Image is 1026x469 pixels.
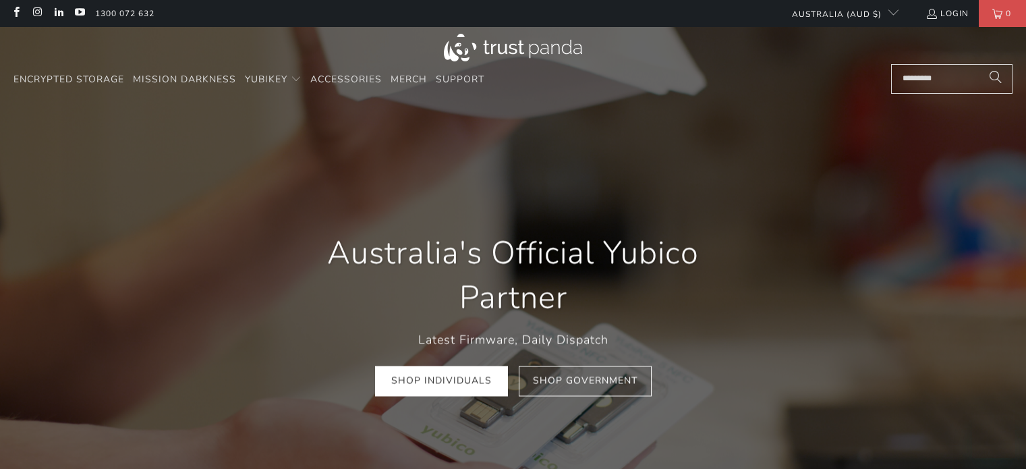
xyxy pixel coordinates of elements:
[291,330,736,350] p: Latest Firmware, Daily Dispatch
[95,6,154,21] a: 1300 072 632
[74,8,85,19] a: Trust Panda Australia on YouTube
[391,64,427,96] a: Merch
[31,8,42,19] a: Trust Panda Australia on Instagram
[13,64,124,96] a: Encrypted Storage
[291,231,736,320] h1: Australia's Official Yubico Partner
[519,366,652,397] a: Shop Government
[13,73,124,86] span: Encrypted Storage
[972,415,1015,458] iframe: Button to launch messaging window
[133,73,236,86] span: Mission Darkness
[133,64,236,96] a: Mission Darkness
[444,34,582,61] img: Trust Panda Australia
[391,73,427,86] span: Merch
[436,64,484,96] a: Support
[375,366,508,397] a: Shop Individuals
[310,73,382,86] span: Accessories
[245,64,302,96] summary: YubiKey
[436,73,484,86] span: Support
[245,73,287,86] span: YubiKey
[891,64,1013,94] input: Search...
[10,8,22,19] a: Trust Panda Australia on Facebook
[53,8,64,19] a: Trust Panda Australia on LinkedIn
[979,64,1013,94] button: Search
[925,6,969,21] a: Login
[310,64,382,96] a: Accessories
[13,64,484,96] nav: Translation missing: en.navigation.header.main_nav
